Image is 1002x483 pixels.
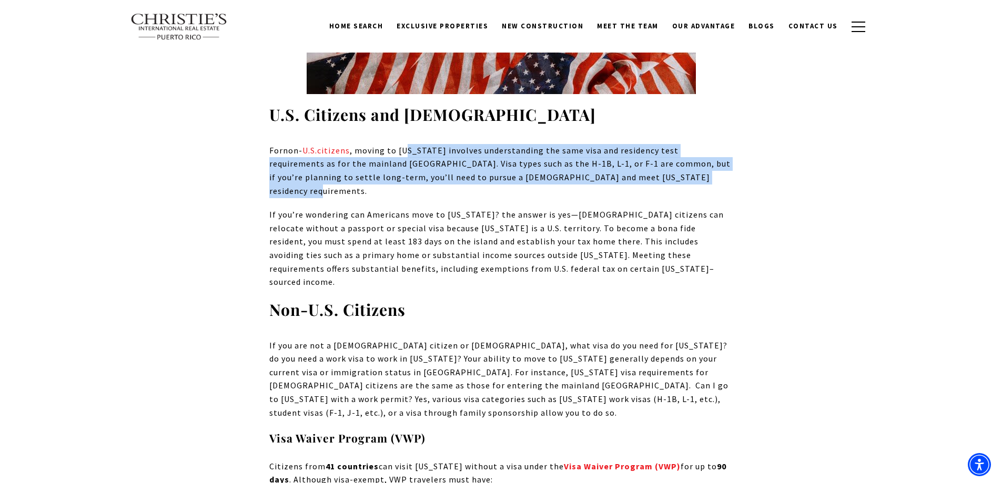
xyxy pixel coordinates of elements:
span: Contact Us [788,22,838,30]
strong: Visa Waiver Program (VWP) [564,461,681,471]
a: Our Advantage [665,16,742,36]
a: U.S. - open in a new tab [302,145,317,156]
span: Our Advantage [672,22,735,30]
a: citizens - open in a new tab [317,145,350,156]
span: Exclusive Properties [397,22,488,30]
button: button [845,12,872,42]
a: Home Search [322,16,390,36]
span: citizens [317,145,350,156]
span: non- [283,145,317,156]
strong: 41 countries [326,461,379,471]
a: Visa Waiver Program (VWP) - open in a new tab [564,461,681,471]
span: New Construction [502,22,583,30]
img: Christie's International Real Estate text transparent background [130,13,228,40]
strong: Visa Waiver Program (VWP) [269,430,426,445]
span: Blogs [748,22,775,30]
a: Contact Us [782,16,845,36]
a: New Construction [495,16,590,36]
a: Blogs [742,16,782,36]
p: If you are not a [DEMOGRAPHIC_DATA] citizen or [DEMOGRAPHIC_DATA], what visa do you need for [US_... [269,339,733,420]
strong: Non-U.S. Citizens [269,299,406,320]
strong: U.S. Citizens and [DEMOGRAPHIC_DATA] [269,104,596,125]
p: If you’re wondering can Americans move to [US_STATE]? the answer is yes—[DEMOGRAPHIC_DATA] citize... [269,208,733,289]
a: Exclusive Properties [390,16,495,36]
p: , moving to [US_STATE] involves understanding the same visa and residency test requirements as fo... [269,144,733,198]
div: Accessibility Menu [968,453,991,476]
a: Meet the Team [590,16,665,36]
span: For [269,145,283,156]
